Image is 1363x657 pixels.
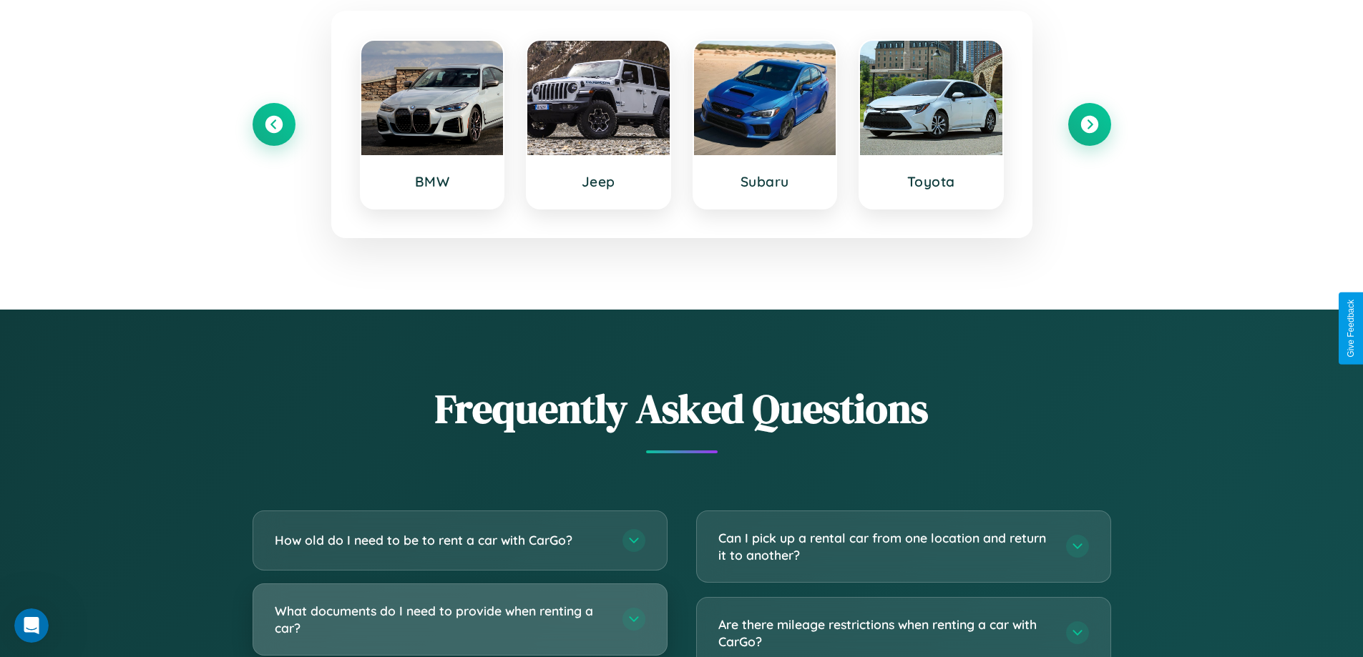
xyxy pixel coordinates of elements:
h3: Are there mileage restrictions when renting a car with CarGo? [718,616,1052,651]
h3: What documents do I need to provide when renting a car? [275,602,608,637]
h3: BMW [376,173,489,190]
h2: Frequently Asked Questions [253,381,1111,436]
iframe: Intercom live chat [14,608,49,643]
h3: How old do I need to be to rent a car with CarGo? [275,531,608,549]
h3: Toyota [874,173,988,190]
h3: Can I pick up a rental car from one location and return it to another? [718,529,1052,564]
h3: Jeep [542,173,655,190]
h3: Subaru [708,173,822,190]
div: Give Feedback [1346,300,1356,357]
